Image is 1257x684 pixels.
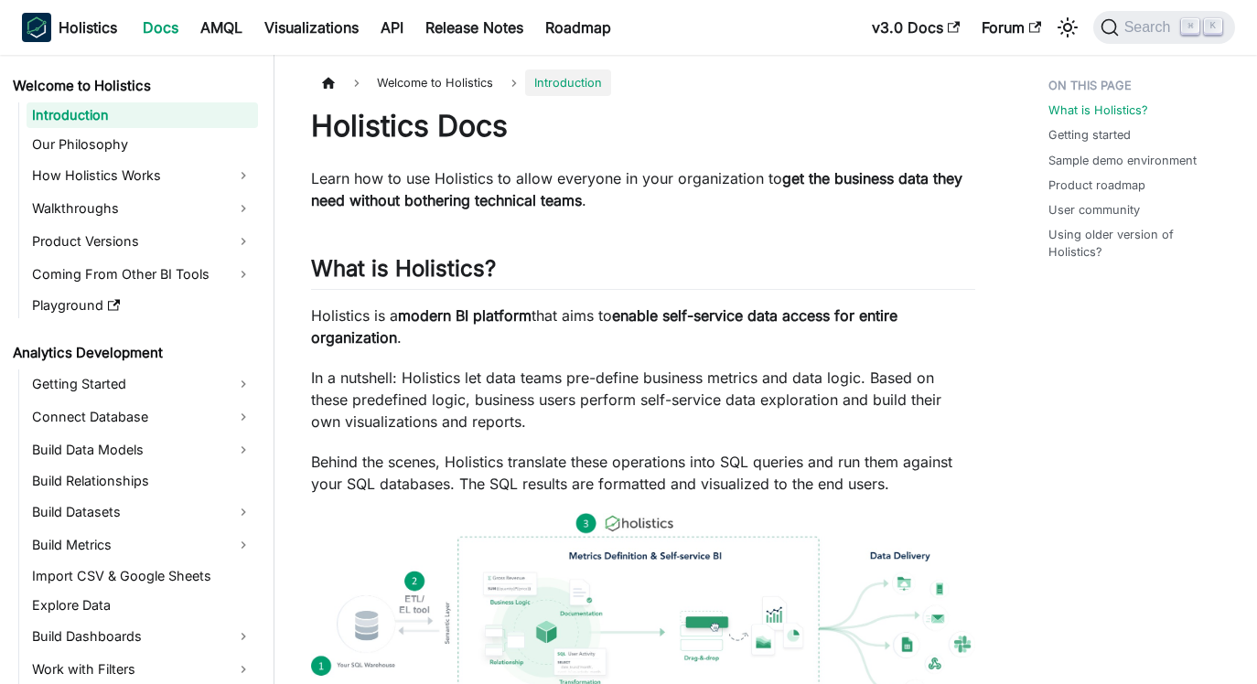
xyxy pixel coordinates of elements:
a: Docs [132,13,189,42]
img: Holistics [22,13,51,42]
a: Getting started [1048,126,1131,144]
a: API [370,13,414,42]
span: Welcome to Holistics [368,69,502,96]
span: Search [1119,19,1182,36]
a: User community [1048,201,1140,219]
a: Build Relationships [27,468,258,494]
a: Home page [311,69,346,96]
a: Product Versions [27,227,258,256]
a: Using older version of Holistics? [1048,226,1229,261]
a: Product roadmap [1048,176,1145,194]
a: Work with Filters [27,655,258,684]
h1: Holistics Docs [311,108,975,144]
strong: modern BI platform [398,306,532,325]
button: Switch between dark and light mode (currently light mode) [1053,13,1082,42]
a: Roadmap [534,13,622,42]
a: How Holistics Works [27,161,258,190]
a: AMQL [189,13,253,42]
a: Introduction [27,102,258,128]
a: Build Data Models [27,435,258,465]
a: Sample demo environment [1048,152,1197,169]
p: Learn how to use Holistics to allow everyone in your organization to . [311,167,975,211]
a: Import CSV & Google Sheets [27,563,258,589]
p: In a nutshell: Holistics let data teams pre-define business metrics and data logic. Based on thes... [311,367,975,433]
a: Build Dashboards [27,622,258,651]
span: Introduction [525,69,611,96]
kbd: ⌘ [1181,18,1199,35]
a: Explore Data [27,593,258,618]
p: Holistics is a that aims to . [311,305,975,348]
a: Visualizations [253,13,370,42]
kbd: K [1204,18,1222,35]
button: Search (Command+K) [1093,11,1235,44]
a: What is Holistics? [1048,102,1148,119]
p: Behind the scenes, Holistics translate these operations into SQL queries and run them against you... [311,451,975,495]
a: Walkthroughs [27,194,258,223]
a: Getting Started [27,369,258,399]
b: Holistics [59,16,117,38]
a: Connect Database [27,402,258,432]
a: Welcome to Holistics [7,73,258,99]
a: HolisticsHolistics [22,13,117,42]
a: Release Notes [414,13,534,42]
a: Forum [971,13,1052,42]
a: Playground [27,293,258,318]
a: Build Metrics [27,530,258,560]
h2: What is Holistics? [311,255,975,290]
a: Our Philosophy [27,132,258,157]
a: Build Datasets [27,497,258,527]
a: Coming From Other BI Tools [27,260,258,289]
a: Analytics Development [7,340,258,366]
nav: Breadcrumbs [311,69,975,96]
a: v3.0 Docs [861,13,971,42]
